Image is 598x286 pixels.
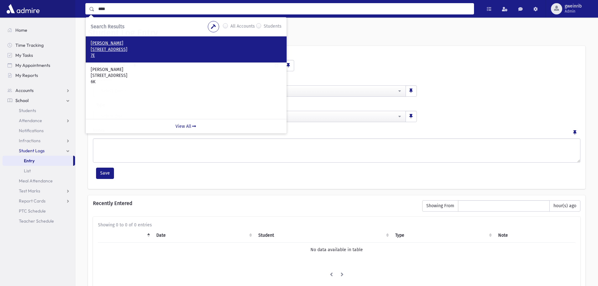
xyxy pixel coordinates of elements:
span: Admin [565,9,582,14]
a: Time Tracking [3,40,75,50]
label: All Accounts [230,23,255,30]
th: Student: activate to sort column ascending [255,228,391,243]
a: School [3,95,75,105]
div: Showing 0 to 0 of 0 entries [98,222,575,228]
h6: Recently Entered [93,200,416,206]
span: My Tasks [15,52,33,58]
span: Time Tracking [15,42,44,48]
a: Teacher Schedule [3,216,75,226]
th: Type: activate to sort column ascending [391,228,494,243]
p: [STREET_ADDRESS] [91,73,282,79]
a: PTC Schedule [3,206,75,216]
a: Student Logs [3,146,75,156]
p: [STREET_ADDRESS] [91,46,282,53]
a: My Tasks [3,50,75,60]
span: Teacher Schedule [19,218,54,224]
span: Notifications [19,128,44,133]
th: Date: activate to sort column ascending [153,228,255,243]
span: Attendance [19,118,42,123]
a: Entry [3,156,73,166]
th: Note [494,228,575,243]
span: Report Cards [19,198,46,204]
a: Accounts [3,85,75,95]
span: My Reports [15,73,38,78]
span: Infractions [19,138,40,143]
span: Accounts [15,88,34,93]
span: gweinrib [565,4,582,9]
a: Home [3,25,75,35]
a: Infractions [3,136,75,146]
a: My Appointments [3,60,75,70]
a: Students [3,105,75,116]
span: Test Marks [19,188,40,194]
span: Entry [24,158,35,164]
p: [PERSON_NAME] [91,40,282,46]
a: [PERSON_NAME] [STREET_ADDRESS] 7E [91,40,282,59]
td: No data available in table [98,242,575,257]
a: Notifications [3,126,75,136]
a: Test Marks [3,186,75,196]
span: My Appointments [15,62,50,68]
span: Showing From [422,200,458,212]
a: List [3,166,75,176]
span: PTC Schedule [19,208,46,214]
span: Student Logs [19,148,45,154]
a: [PERSON_NAME] [STREET_ADDRESS] 6K [91,67,282,85]
span: List [24,168,31,174]
a: View All [86,119,287,133]
span: Search Results [91,24,124,30]
a: My Reports [3,70,75,80]
p: [PERSON_NAME] [91,67,282,73]
a: Report Cards [3,196,75,206]
span: School [15,98,29,103]
p: 6K [91,79,282,85]
span: Meal Attendance [19,178,53,184]
span: hour(s) ago [549,200,580,212]
a: Meal Attendance [3,176,75,186]
span: Students [19,108,36,113]
span: Home [15,27,27,33]
img: AdmirePro [5,3,41,15]
button: Save [96,168,114,179]
p: 7E [91,52,282,59]
input: Search [94,3,474,14]
label: Students [264,23,282,30]
a: Attendance [3,116,75,126]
